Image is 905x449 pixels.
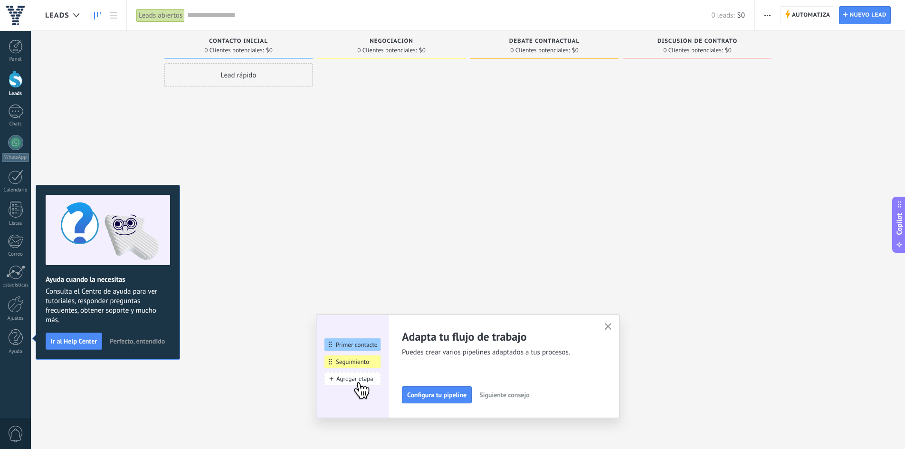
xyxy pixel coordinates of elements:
div: Estadísticas [2,282,29,288]
div: Ayuda [2,349,29,355]
span: Contacto inicial [209,38,268,45]
div: Leads abiertos [136,9,185,22]
button: Más [761,6,774,24]
span: $0 [266,48,273,53]
span: Puedes crear varios pipelines adaptados a tus procesos. [402,348,593,357]
span: 0 Clientes potenciales: [663,48,723,53]
div: Panel [2,57,29,63]
span: $0 [572,48,579,53]
span: $0 [419,48,426,53]
div: Contacto inicial [169,38,308,46]
button: Configura tu pipeline [402,386,472,403]
button: Siguiente consejo [475,388,533,402]
div: WhatsApp [2,153,29,162]
span: Negociación [370,38,413,45]
h2: Ayuda cuando la necesitas [46,275,170,284]
a: Nuevo lead [839,6,891,24]
button: Perfecto, entendido [105,334,169,348]
div: Leads [2,91,29,97]
span: 0 Clientes potenciales: [357,48,417,53]
span: 0 leads: [711,11,734,20]
div: Listas [2,220,29,227]
span: Siguiente consejo [479,392,529,398]
div: Calendario [2,187,29,193]
span: Perfecto, entendido [110,338,165,344]
div: Correo [2,251,29,258]
span: Discusión de contrato [657,38,737,45]
span: Copilot [895,213,904,235]
span: Debate contractual [509,38,580,45]
span: Leads [45,11,69,20]
span: Nuevo lead [849,7,886,24]
span: Configura tu pipeline [407,392,467,398]
span: $0 [725,48,732,53]
span: Ir al Help Center [51,338,97,344]
h2: Adapta tu flujo de trabajo [402,329,593,344]
a: Leads [89,6,105,25]
div: Discusión de contrato [628,38,767,46]
div: Lead rápido [164,63,313,87]
span: 0 Clientes potenciales: [510,48,570,53]
button: Ir al Help Center [46,333,102,350]
span: $0 [737,11,745,20]
a: Lista [105,6,122,25]
div: Chats [2,121,29,127]
a: Automatiza [781,6,835,24]
span: Automatiza [792,7,830,24]
span: Consulta el Centro de ayuda para ver tutoriales, responder preguntas frecuentes, obtener soporte ... [46,287,170,325]
div: Negociación [322,38,461,46]
div: Ajustes [2,315,29,322]
span: 0 Clientes potenciales: [204,48,264,53]
div: Debate contractual [475,38,614,46]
